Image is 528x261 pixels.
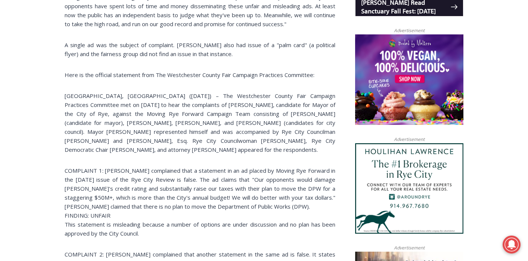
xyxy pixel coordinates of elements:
[386,27,432,34] span: Advertisement
[65,70,335,79] p: Here is the official statement from The Westchester County Fair Campaign Practices Committee:
[65,91,335,154] p: [GEOGRAPHIC_DATA], [GEOGRAPHIC_DATA] ([DATE]) – The Westchester County Fair Campaign Practices Co...
[180,73,362,93] a: Intern @ [DOMAIN_NAME]
[189,0,353,73] div: Apply Now <> summer and RHS senior internships available
[195,74,346,91] span: Intern @ [DOMAIN_NAME]
[78,71,81,78] div: 6
[355,143,463,234] img: Houlihan Lawrence The #1 Brokerage in Rye City
[355,34,463,125] img: Baked by Melissa
[83,71,85,78] div: /
[78,21,104,69] div: Two by Two Animal Haven & The Nature Company: The Wild World of Animals
[65,40,335,58] p: A single ad was the subject of complaint. [PERSON_NAME] also had issue of a "palm card" (a politi...
[6,75,96,92] h4: [PERSON_NAME] Read Sanctuary Fall Fest: [DATE]
[386,136,432,143] span: Advertisement
[0,74,108,93] a: [PERSON_NAME] Read Sanctuary Fall Fest: [DATE]
[386,244,432,251] span: Advertisement
[65,166,335,238] p: COMPLAINT 1: [PERSON_NAME] complained that a statement in an ad placed by Moving Rye Forward in t...
[87,71,90,78] div: 6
